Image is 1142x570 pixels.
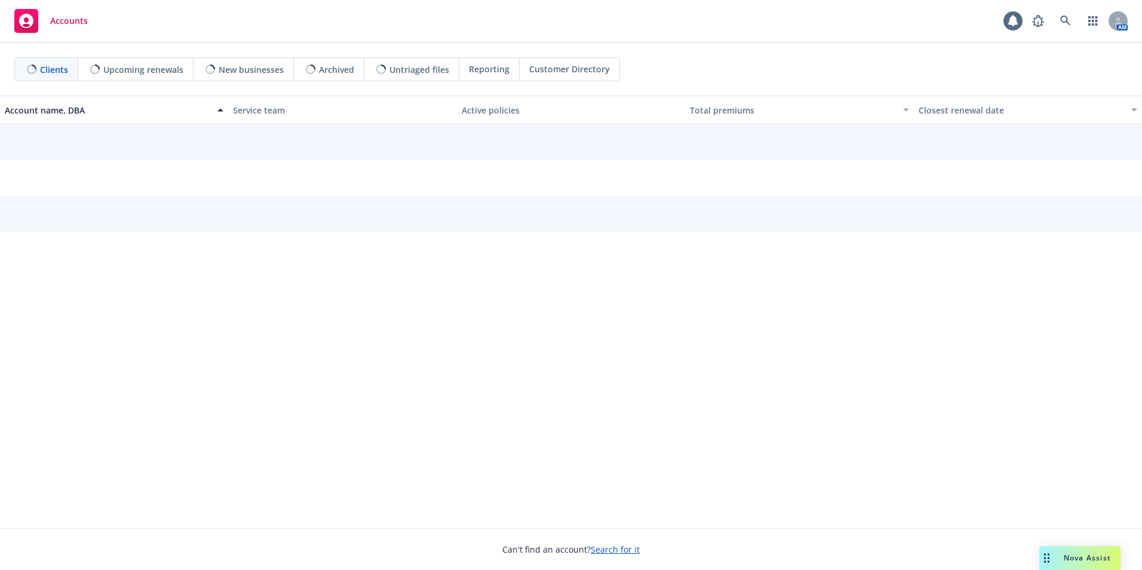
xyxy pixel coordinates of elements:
button: Total premiums [685,96,913,124]
span: Clients [40,63,68,76]
div: Total premiums [690,104,895,117]
span: Nova Assist [1064,553,1111,563]
span: Upcoming renewals [103,63,183,76]
a: Search [1054,9,1077,33]
a: Search for it [591,544,640,555]
span: Accounts [50,16,88,26]
a: Switch app [1081,9,1105,33]
button: Closest renewal date [914,96,1142,124]
button: Active policies [457,96,685,124]
div: Account name, DBA [5,104,210,117]
span: New businesses [219,63,284,76]
a: Report a Bug [1026,9,1050,33]
div: Drag to move [1039,546,1054,570]
div: Closest renewal date [919,104,1124,117]
div: Active policies [462,104,680,117]
span: Reporting [469,63,509,75]
div: Service team [233,104,452,117]
button: Service team [228,96,456,124]
button: Nova Assist [1039,546,1120,570]
span: Archived [319,63,354,76]
a: Accounts [10,4,93,38]
span: Untriaged files [389,63,449,76]
span: Can't find an account? [502,543,640,556]
span: Customer Directory [529,63,610,75]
